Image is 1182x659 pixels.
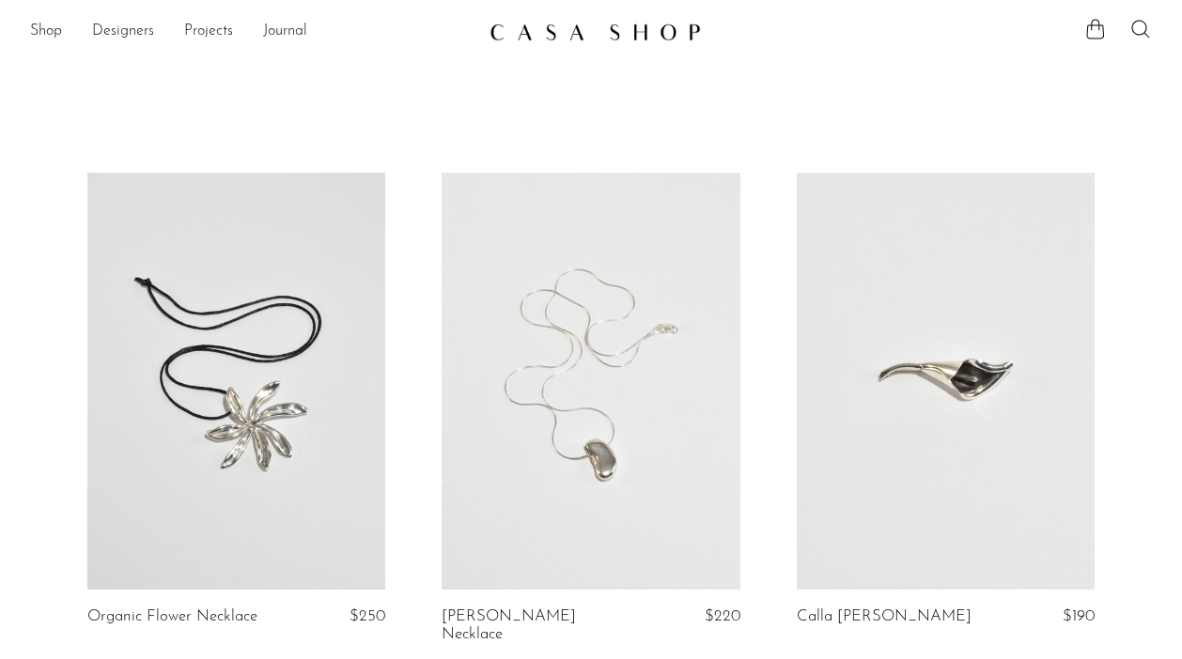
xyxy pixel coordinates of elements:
a: Calla [PERSON_NAME] [797,608,972,625]
a: Projects [184,20,233,44]
a: Designers [92,20,154,44]
span: $250 [350,608,385,624]
a: Organic Flower Necklace [87,608,257,625]
a: Shop [30,20,62,44]
span: $190 [1063,608,1095,624]
ul: NEW HEADER MENU [30,16,474,48]
a: [PERSON_NAME] Necklace [442,608,639,643]
span: $220 [705,608,740,624]
nav: Desktop navigation [30,16,474,48]
a: Journal [263,20,307,44]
